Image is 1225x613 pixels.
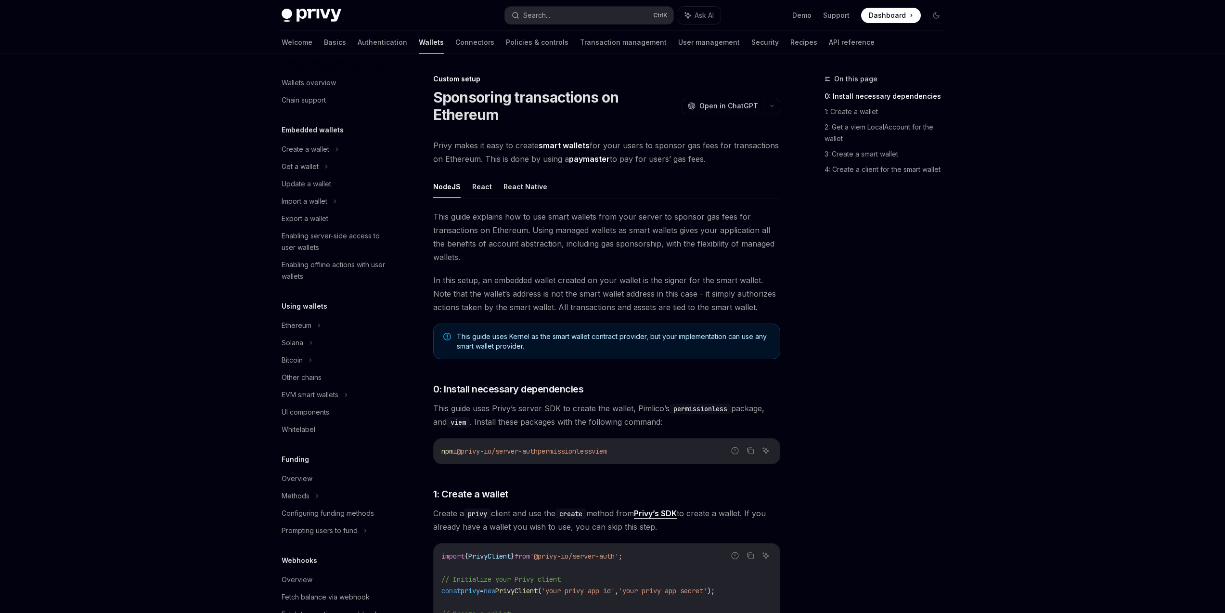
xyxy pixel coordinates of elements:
[282,389,338,401] div: EVM smart wallets
[433,210,780,264] span: This guide explains how to use smart wallets from your server to sponsor gas fees for transaction...
[744,549,757,562] button: Copy the contents from the code block
[282,473,312,484] div: Overview
[274,571,397,588] a: Overview
[928,8,944,23] button: Toggle dark mode
[461,587,480,595] span: privy
[511,552,515,561] span: }
[324,31,346,54] a: Basics
[670,404,731,414] code: permissionless
[441,552,464,561] span: import
[282,555,317,566] h5: Webhooks
[751,31,779,54] a: Security
[433,89,678,123] h1: Sponsoring transactions on Ethereum
[592,447,607,456] span: viem
[282,31,312,54] a: Welcome
[441,587,461,595] span: const
[433,175,461,198] button: NodeJS
[729,444,741,457] button: Report incorrect code
[282,259,391,282] div: Enabling offline actions with user wallets
[569,154,610,164] a: paymaster
[678,7,721,24] button: Ask AI
[829,31,875,54] a: API reference
[634,509,677,519] a: Privy’s SDK
[282,230,391,253] div: Enabling server-side access to user wallets
[274,256,397,285] a: Enabling offline actions with user wallets
[441,447,453,456] span: npm
[505,7,673,24] button: Search...CtrlK
[453,447,457,456] span: i
[282,424,315,435] div: Whitelabel
[678,31,740,54] a: User management
[861,8,921,23] a: Dashboard
[825,162,952,177] a: 4: Create a client for the smart wallet
[530,552,619,561] span: '@privy-io/server-auth'
[433,74,780,84] div: Custom setup
[825,89,952,104] a: 0: Install necessary dependencies
[441,575,561,584] span: // Initialize your Privy client
[792,11,812,20] a: Demo
[539,141,590,150] strong: smart wallets
[653,12,668,19] span: Ctrl K
[555,509,586,519] code: create
[515,552,530,561] span: from
[433,487,508,501] span: 1: Create a wallet
[443,333,451,340] svg: Note
[282,525,358,536] div: Prompting users to fund
[282,508,374,519] div: Configuring funding methods
[274,470,397,487] a: Overview
[468,552,511,561] span: PrivyClient
[274,588,397,606] a: Fetch balance via webhook
[282,124,344,136] h5: Embedded wallets
[825,146,952,162] a: 3: Create a smart wallet
[464,509,491,519] code: privy
[282,300,327,312] h5: Using wallets
[274,175,397,193] a: Update a wallet
[760,444,772,457] button: Ask AI
[433,402,780,429] span: This guide uses Privy’s server SDK to create the wallet, Pimlico’s package, and . Install these p...
[457,332,770,351] span: This guide uses Kernel as the smart wallet contract provider, but your implementation can use any...
[480,587,484,595] span: =
[419,31,444,54] a: Wallets
[433,274,780,314] span: In this setup, an embedded wallet created on your wallet is the signer for the smart wallet. Note...
[542,587,615,595] span: 'your privy app id'
[358,31,407,54] a: Authentication
[274,421,397,438] a: Whitelabel
[484,587,495,595] span: new
[580,31,667,54] a: Transaction management
[455,31,494,54] a: Connectors
[464,552,468,561] span: {
[447,417,470,428] code: viem
[506,31,568,54] a: Policies & controls
[282,354,303,366] div: Bitcoin
[433,139,780,166] span: Privy makes it easy to create for your users to sponsor gas fees for transactions on Ethereum. Th...
[619,552,622,561] span: ;
[282,94,326,106] div: Chain support
[282,454,309,465] h5: Funding
[503,175,547,198] button: React Native
[282,196,327,207] div: Import a wallet
[282,591,370,603] div: Fetch balance via webhook
[729,549,741,562] button: Report incorrect code
[869,11,906,20] span: Dashboard
[282,490,309,502] div: Methods
[274,404,397,421] a: UI components
[433,382,584,396] span: 0: Install necessary dependencies
[274,505,397,522] a: Configuring funding methods
[282,9,341,22] img: dark logo
[457,447,538,456] span: @privy-io/server-auth
[538,447,592,456] span: permissionless
[699,101,758,111] span: Open in ChatGPT
[274,91,397,109] a: Chain support
[282,213,328,224] div: Export a wallet
[495,587,538,595] span: PrivyClient
[274,210,397,227] a: Export a wallet
[282,337,303,349] div: Solana
[282,574,312,586] div: Overview
[825,104,952,119] a: 1: Create a wallet
[695,11,714,20] span: Ask AI
[834,73,877,85] span: On this page
[282,178,331,190] div: Update a wallet
[523,10,550,21] div: Search...
[274,227,397,256] a: Enabling server-side access to user wallets
[823,11,850,20] a: Support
